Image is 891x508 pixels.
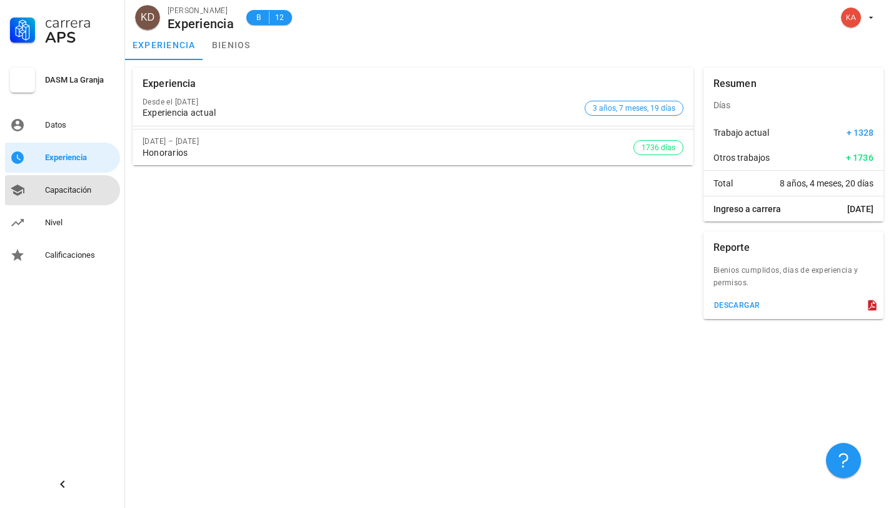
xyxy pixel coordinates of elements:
div: descargar [713,301,760,310]
a: Nivel [5,208,120,238]
span: + 1328 [847,126,873,139]
div: APS [45,30,115,45]
button: descargar [708,297,765,314]
a: Experiencia [5,143,120,173]
span: 12 [274,11,284,24]
span: [DATE] [847,203,873,215]
span: 1736 días [642,141,675,155]
div: Reporte [713,231,750,264]
a: Capacitación [5,175,120,205]
span: Otros trabajos [713,151,770,164]
span: Total [713,177,733,190]
div: Nivel [45,218,115,228]
div: Capacitación [45,185,115,195]
span: B [254,11,264,24]
div: Bienios cumplidos, dias de experiencia y permisos. [703,264,883,297]
div: Experiencia [168,17,234,31]
div: DASM La Granja [45,75,115,85]
div: Honorarios [143,148,633,158]
div: Calificaciones [45,250,115,260]
span: Ingreso a carrera [713,203,781,215]
span: + 1736 [846,151,874,164]
div: Días [703,90,883,120]
div: Experiencia [45,153,115,163]
span: KD [141,5,154,30]
div: avatar [841,8,861,28]
a: Calificaciones [5,240,120,270]
div: Datos [45,120,115,130]
span: Trabajo actual [713,126,769,139]
a: bienios [203,30,259,60]
div: avatar [135,5,160,30]
div: Desde el [DATE] [143,98,580,106]
span: 3 años, 7 meses, 19 días [593,101,675,115]
div: [PERSON_NAME] [168,4,234,17]
span: 8 años, 4 meses, 20 días [780,177,873,190]
div: Carrera [45,15,115,30]
a: experiencia [125,30,203,60]
div: Experiencia actual [143,108,580,118]
div: Experiencia [143,68,196,100]
a: Datos [5,110,120,140]
div: Resumen [713,68,757,100]
div: [DATE] – [DATE] [143,137,633,146]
